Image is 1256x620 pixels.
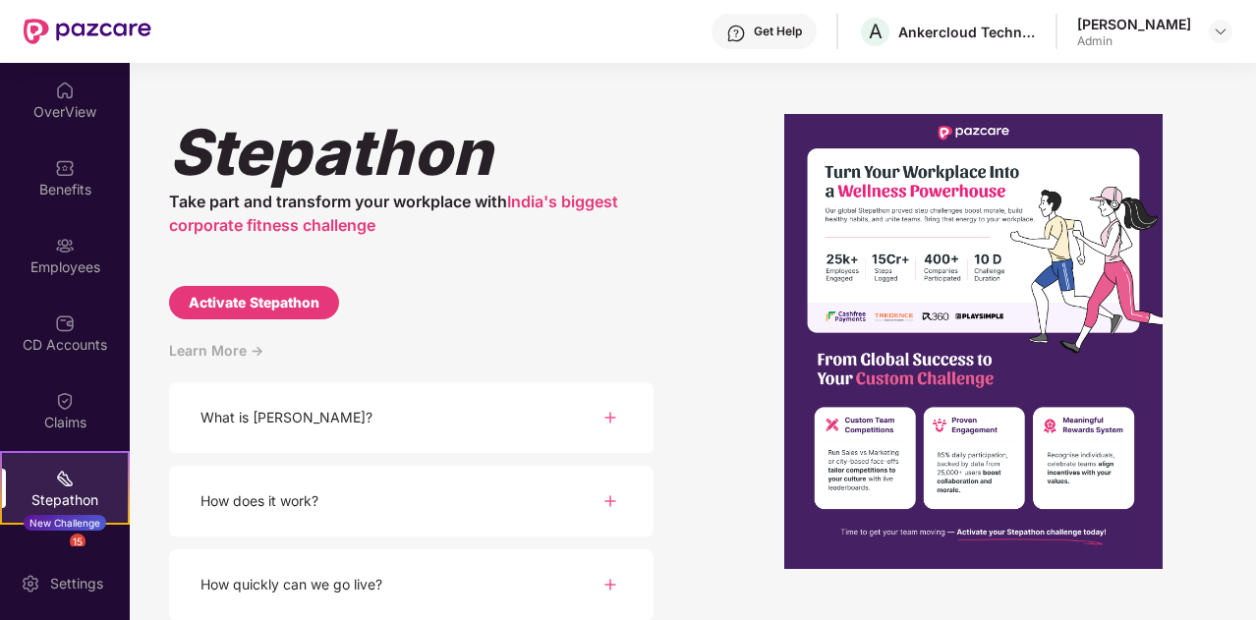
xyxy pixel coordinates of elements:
[1077,33,1191,49] div: Admin
[24,19,151,44] img: New Pazcare Logo
[169,190,654,237] div: Take part and transform your workplace with
[55,391,75,411] img: svg+xml;base64,PHN2ZyBpZD0iQ2xhaW0iIHhtbG5zPSJodHRwOi8vd3d3LnczLm9yZy8yMDAwL3N2ZyIgd2lkdGg9IjIwIi...
[169,114,654,190] div: Stepathon
[169,339,654,382] div: Learn More ->
[55,81,75,100] img: svg+xml;base64,PHN2ZyBpZD0iSG9tZSIgeG1sbnM9Imh0dHA6Ly93d3cudzMub3JnLzIwMDAvc3ZnIiB3aWR0aD0iMjAiIG...
[55,469,75,488] img: svg+xml;base64,PHN2ZyB4bWxucz0iaHR0cDovL3d3dy53My5vcmcvMjAwMC9zdmciIHdpZHRoPSIyMSIgaGVpZ2h0PSIyMC...
[44,574,109,593] div: Settings
[1077,15,1191,33] div: [PERSON_NAME]
[200,490,318,512] div: How does it work?
[898,23,1036,41] div: Ankercloud Technologies Private Limited
[754,24,802,39] div: Get Help
[55,158,75,178] img: svg+xml;base64,PHN2ZyBpZD0iQmVuZWZpdHMiIHhtbG5zPSJodHRwOi8vd3d3LnczLm9yZy8yMDAwL3N2ZyIgd2lkdGg9Ij...
[24,515,106,531] div: New Challenge
[200,574,382,595] div: How quickly can we go live?
[1213,24,1228,39] img: svg+xml;base64,PHN2ZyBpZD0iRHJvcGRvd24tMzJ4MzIiIHhtbG5zPSJodHRwOi8vd3d3LnczLm9yZy8yMDAwL3N2ZyIgd2...
[189,292,319,313] div: Activate Stepathon
[200,407,372,428] div: What is [PERSON_NAME]?
[21,574,40,593] img: svg+xml;base64,PHN2ZyBpZD0iU2V0dGluZy0yMHgyMCIgeG1sbnM9Imh0dHA6Ly93d3cudzMub3JnLzIwMDAvc3ZnIiB3aW...
[599,489,622,513] img: svg+xml;base64,PHN2ZyBpZD0iUGx1cy0zMngzMiIgeG1sbnM9Imh0dHA6Ly93d3cudzMub3JnLzIwMDAvc3ZnIiB3aWR0aD...
[2,490,128,510] div: Stepathon
[70,534,86,549] div: 15
[599,573,622,596] img: svg+xml;base64,PHN2ZyBpZD0iUGx1cy0zMngzMiIgeG1sbnM9Imh0dHA6Ly93d3cudzMub3JnLzIwMDAvc3ZnIiB3aWR0aD...
[869,20,883,43] span: A
[599,406,622,429] img: svg+xml;base64,PHN2ZyBpZD0iUGx1cy0zMngzMiIgeG1sbnM9Imh0dHA6Ly93d3cudzMub3JnLzIwMDAvc3ZnIiB3aWR0aD...
[55,313,75,333] img: svg+xml;base64,PHN2ZyBpZD0iQ0RfQWNjb3VudHMiIGRhdGEtbmFtZT0iQ0QgQWNjb3VudHMiIHhtbG5zPSJodHRwOi8vd3...
[55,236,75,255] img: svg+xml;base64,PHN2ZyBpZD0iRW1wbG95ZWVzIiB4bWxucz0iaHR0cDovL3d3dy53My5vcmcvMjAwMC9zdmciIHdpZHRoPS...
[726,24,746,43] img: svg+xml;base64,PHN2ZyBpZD0iSGVscC0zMngzMiIgeG1sbnM9Imh0dHA6Ly93d3cudzMub3JnLzIwMDAvc3ZnIiB3aWR0aD...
